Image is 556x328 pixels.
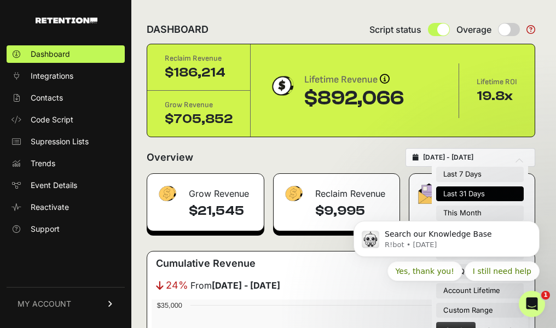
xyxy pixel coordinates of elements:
[541,291,550,300] span: 1
[31,136,89,147] span: Supression Lists
[304,87,404,109] div: $892,066
[165,110,233,128] div: $705,852
[31,224,60,235] span: Support
[7,287,125,320] a: MY ACCOUNT
[315,202,391,220] h4: $9,995
[166,278,188,293] span: 24%
[274,174,400,207] div: Reclaim Revenue
[337,204,556,298] iframe: Intercom notifications message
[268,72,296,99] img: dollar-coin-05c43ed7efb7bc0c12610022525b4bbbb207c7efeef5aecc26f025e68dcafac9.png
[31,202,69,213] span: Reactivate
[519,291,545,317] iframe: Intercom live chat
[156,256,256,271] h3: Cumulative Revenue
[418,183,440,204] img: fa-envelope-19ae18322b30453b285274b1b8af3d052b27d846a4fbe8435d1a52b978f639a2.png
[7,45,125,63] a: Dashboard
[456,23,491,36] span: Overage
[147,150,193,165] h2: Overview
[436,186,524,202] li: Last 31 Days
[156,183,178,204] img: fa-dollar-13500eef13a19c4ab2b9ed9ad552e47b0d9fc28b02b83b90ba0e00f96d6372e9.png
[31,114,73,125] span: Code Script
[165,64,233,81] div: $186,214
[212,280,280,291] strong: [DATE] - [DATE]
[282,183,304,204] img: fa-dollar-13500eef13a19c4ab2b9ed9ad552e47b0d9fc28b02b83b90ba0e00f96d6372e9.png
[7,89,125,107] a: Contacts
[31,49,70,60] span: Dashboard
[7,155,125,172] a: Trends
[165,99,233,110] div: Grow Revenue
[436,303,524,318] li: Custom Range
[477,77,517,87] div: Lifetime ROI
[189,202,255,220] h4: $21,545
[7,111,125,128] a: Code Script
[304,72,404,87] div: Lifetime Revenue
[31,158,55,169] span: Trends
[31,71,73,81] span: Integrations
[409,174,535,207] div: New R! Contacts
[157,301,182,309] text: $35,000
[7,67,125,85] a: Integrations
[7,198,125,216] a: Reactivate
[147,174,264,207] div: Grow Revenue
[31,92,63,103] span: Contacts
[190,279,280,292] span: From
[36,17,97,24] img: Retention.com
[147,22,208,37] h2: DASHBOARD
[7,177,125,194] a: Event Details
[477,87,517,105] div: 19.8x
[369,23,421,36] span: Script status
[31,180,77,191] span: Event Details
[165,53,233,64] div: Reclaim Revenue
[7,133,125,150] a: Supression Lists
[436,167,524,182] li: Last 7 Days
[18,298,71,309] span: MY ACCOUNT
[7,220,125,238] a: Support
